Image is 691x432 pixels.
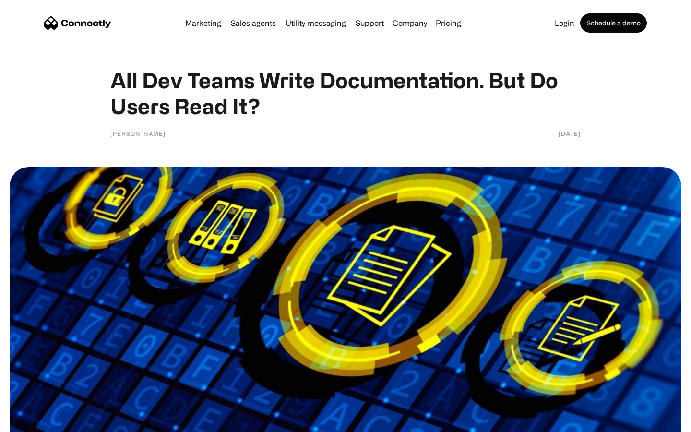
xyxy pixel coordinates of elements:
[10,415,58,429] aside: Language selected: English
[432,19,465,27] a: Pricing
[390,16,430,30] div: Company
[181,19,225,27] a: Marketing
[551,19,578,27] a: Login
[580,13,647,33] a: Schedule a demo
[559,129,581,138] div: [DATE]
[110,129,166,138] div: [PERSON_NAME]
[352,19,388,27] a: Support
[227,19,280,27] a: Sales agents
[44,16,111,30] a: home
[110,67,581,119] h1: All Dev Teams Write Documentation. But Do Users Read It?
[19,415,58,429] ul: Language list
[282,19,350,27] a: Utility messaging
[393,16,427,30] div: Company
